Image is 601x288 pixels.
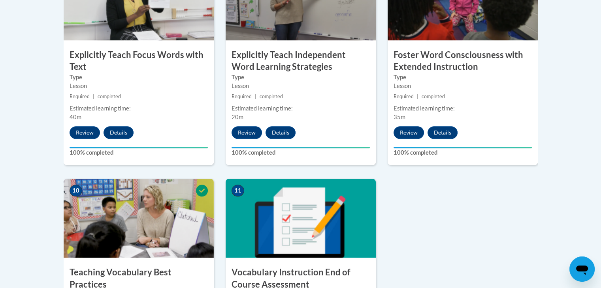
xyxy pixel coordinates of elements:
span: Required [70,94,90,99]
img: Course Image [64,179,214,258]
label: Type [394,73,532,82]
div: Estimated learning time: [394,104,532,113]
span: 20m [232,114,243,120]
button: Review [232,126,262,139]
span: 40m [70,114,81,120]
button: Details [104,126,134,139]
h3: Explicitly Teach Focus Words with Text [64,49,214,73]
label: 100% completed [394,148,532,157]
span: 10 [70,185,82,196]
span: 11 [232,185,244,196]
span: | [417,94,418,99]
div: Lesson [232,82,370,90]
span: Required [394,94,414,99]
div: Lesson [394,82,532,90]
button: Review [394,126,424,139]
div: Estimated learning time: [232,104,370,113]
label: 100% completed [232,148,370,157]
span: Required [232,94,252,99]
button: Review [70,126,100,139]
h3: Foster Word Consciousness with Extended Instruction [388,49,538,73]
div: Estimated learning time: [70,104,208,113]
span: | [255,94,256,99]
button: Details [266,126,296,139]
span: completed [260,94,283,99]
span: completed [422,94,445,99]
button: Details [428,126,458,139]
div: Lesson [70,82,208,90]
h3: Explicitly Teach Independent Word Learning Strategies [226,49,376,73]
span: completed [98,94,121,99]
span: 35m [394,114,405,120]
img: Course Image [226,179,376,258]
div: Your progress [232,147,370,148]
span: | [93,94,94,99]
iframe: Button to launch messaging window [569,256,595,282]
label: 100% completed [70,148,208,157]
label: Type [70,73,208,82]
label: Type [232,73,370,82]
div: Your progress [70,147,208,148]
div: Your progress [394,147,532,148]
